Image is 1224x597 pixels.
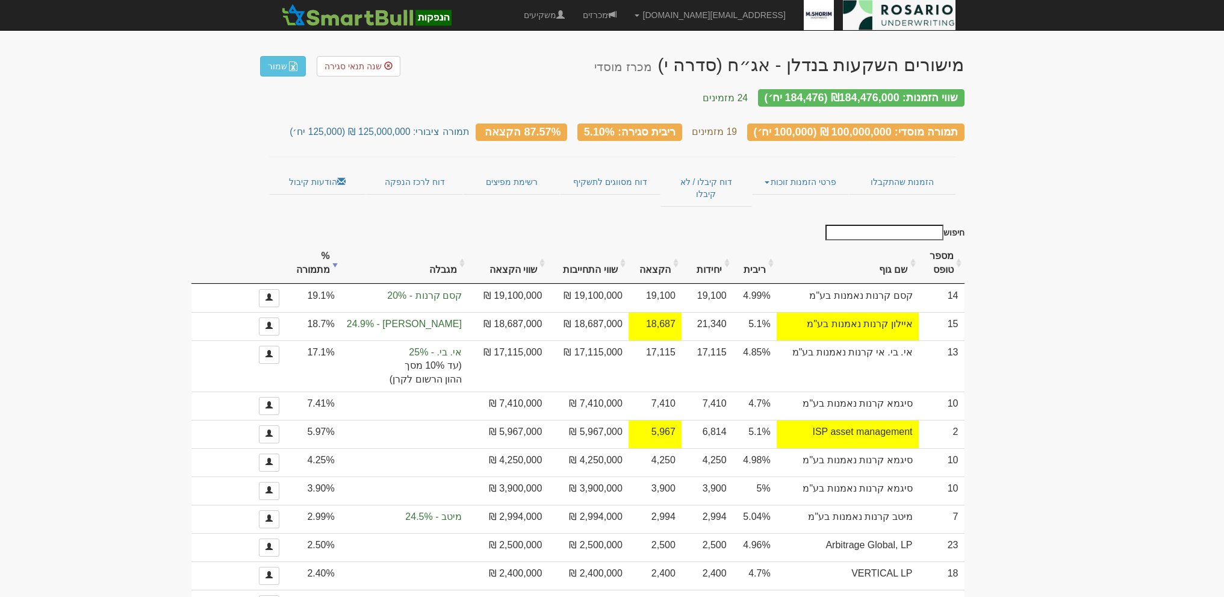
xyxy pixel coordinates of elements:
[468,392,548,420] td: 7,410,000 ₪
[777,340,919,392] td: אי. בי. אי קרנות נאמנות בע"מ
[468,243,548,284] th: שווי הקצאה: activate to sort column ascending
[821,225,965,240] label: חיפוש
[468,340,548,392] td: 17,115,000 ₪
[269,169,366,195] a: הודעות קיבול
[777,561,919,590] td: VERTICAL LP
[341,284,468,312] td: הקצאה בפועל לקבוצה 'קסם קרנות' 19.1%
[285,340,341,392] td: 17.1%
[341,312,468,340] td: הקצאה בפועל לקבוצה 'איילון' 18.7%
[347,510,462,524] span: מיטב - 24.5%
[285,420,341,448] td: 5.97%
[548,477,628,505] td: 3,900,000 ₪
[919,533,965,561] td: 23
[733,505,777,533] td: 5.04%
[317,56,400,77] a: שנה תנאי סגירה
[733,561,777,590] td: 4.7%
[548,243,628,284] th: שווי התחייבות: activate to sort column ascending
[692,127,737,137] small: 19 מזמינים
[733,392,777,420] td: 4.7%
[758,89,965,107] div: שווי הזמנות: ₪184,476,000 (184,476 יח׳)
[777,243,919,284] th: שם גוף : activate to sort column ascending
[341,505,468,533] td: הקצאה בפועל לקבוצה 'מיטב' 2.99%
[560,169,660,195] a: דוח מסווגים לתשקיף
[341,243,468,284] th: מגבלה: activate to sort column ascending
[919,420,965,448] td: 2
[594,60,651,73] small: מכרז מוסדי
[463,169,559,195] a: רשימת מפיצים
[629,312,682,340] td: אחוז הקצאה להצעה זו 87.6%
[919,243,965,284] th: מספר טופס: activate to sort column ascending
[347,359,462,387] span: (עד 10% מסך ההון הרשום לקרן)
[682,533,733,561] td: 2,500
[347,346,462,360] span: אי. בי. - 25%
[285,505,341,533] td: 2.99%
[629,533,682,561] td: 2,500
[849,169,955,195] a: הזמנות שהתקבלו
[290,127,469,137] small: תמורה ציבורי: 125,000,000 ₪ (125,000 יח׳)
[468,448,548,477] td: 4,250,000 ₪
[733,420,777,448] td: 5.1%
[629,340,682,392] td: 17,115
[682,284,733,312] td: 19,100
[468,477,548,505] td: 3,900,000 ₪
[260,56,306,77] a: שמור
[288,61,298,71] img: excel-file-white.png
[919,340,965,392] td: 13
[285,477,341,505] td: 3.90%
[629,284,682,312] td: 19,100
[629,561,682,590] td: 2,400
[733,340,777,392] td: 4.85%
[548,392,628,420] td: 7,410,000 ₪
[777,284,919,312] td: קסם קרנות נאמנות בע"מ
[341,340,468,392] td: הקצאה בפועל לקבוצה 'אי. בי.' 17.1%
[285,561,341,590] td: 2.40%
[468,561,548,590] td: 2,400,000 ₪
[682,505,733,533] td: 2,994
[777,533,919,561] td: Arbitrage Global, LP
[548,340,628,392] td: 17,115,000 ₪
[733,284,777,312] td: 4.99%
[468,420,548,448] td: 5,967,000 ₪
[285,284,341,312] td: 19.1%
[629,477,682,505] td: 3,900
[682,561,733,590] td: 2,400
[347,289,462,303] span: קסם קרנות - 20%
[548,420,628,448] td: 5,967,000 ₪
[777,392,919,420] td: סיגמא קרנות נאמנות בע"מ
[777,312,919,340] td: איילון קרנות נאמנות בע"מ
[485,125,561,137] span: 87.57% הקצאה
[733,243,777,284] th: ריבית : activate to sort column ascending
[347,317,462,331] span: [PERSON_NAME] - 24.9%
[703,93,748,103] small: 24 מזמינים
[733,312,777,340] td: 5.1%
[682,420,733,448] td: 6,814
[682,477,733,505] td: 3,900
[366,169,463,195] a: דוח לרכז הנפקה
[468,505,548,533] td: 2,994,000 ₪
[468,284,548,312] td: 19,100,000 ₪
[777,420,919,448] td: ISP asset management
[919,561,965,590] td: 18
[919,505,965,533] td: 7
[629,420,682,448] td: אחוז הקצאה להצעה זו 87.6%
[285,448,341,477] td: 4.25%
[733,533,777,561] td: 4.96%
[548,505,628,533] td: 2,994,000 ₪
[285,392,341,420] td: 7.41%
[548,284,628,312] td: 19,100,000 ₪
[468,533,548,561] td: 2,500,000 ₪
[919,392,965,420] td: 10
[285,533,341,561] td: 2.50%
[733,477,777,505] td: 5%
[285,243,341,284] th: % מתמורה: activate to sort column ascending
[825,225,943,240] input: חיפוש
[660,169,751,207] a: דוח קיבלו / לא קיבלו
[629,392,682,420] td: 7,410
[919,284,965,312] td: 14
[777,477,919,505] td: סיגמא קרנות נאמנות בע"מ
[629,243,682,284] th: הקצאה: activate to sort column ascending
[682,340,733,392] td: 17,115
[548,448,628,477] td: 4,250,000 ₪
[468,312,548,340] td: 18,687,000 ₪
[278,3,455,27] img: SmartBull Logo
